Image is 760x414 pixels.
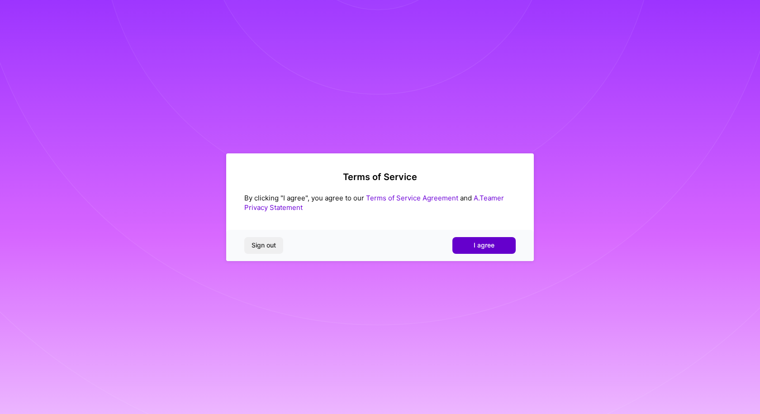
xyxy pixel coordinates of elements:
[452,237,516,253] button: I agree
[252,241,276,250] span: Sign out
[244,193,516,212] div: By clicking "I agree", you agree to our and
[244,237,283,253] button: Sign out
[366,194,458,202] a: Terms of Service Agreement
[244,171,516,182] h2: Terms of Service
[474,241,494,250] span: I agree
